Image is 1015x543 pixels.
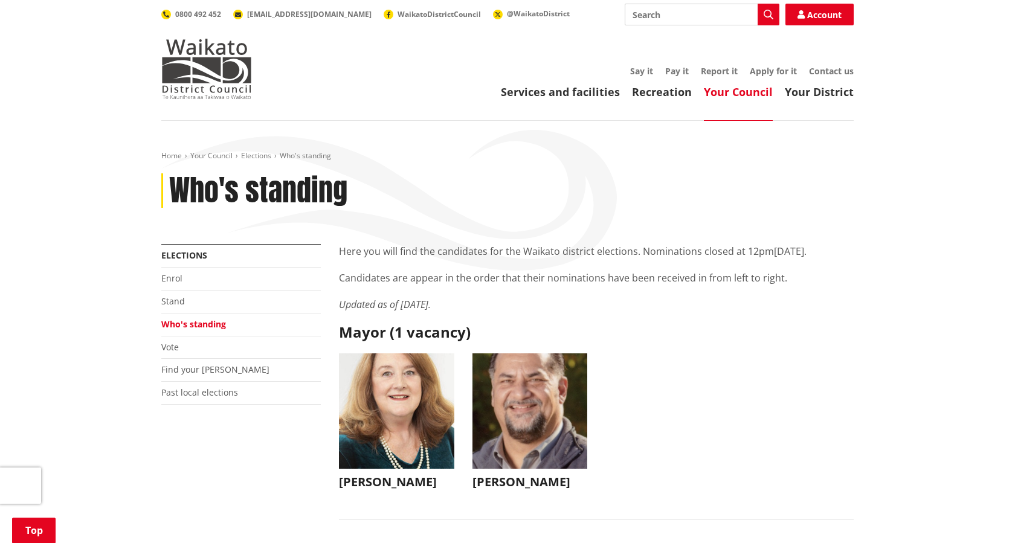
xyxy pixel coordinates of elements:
[247,9,372,19] span: [EMAIL_ADDRESS][DOMAIN_NAME]
[701,65,738,77] a: Report it
[472,353,588,469] img: WO-M__BECH_A__EWN4j
[630,65,653,77] a: Say it
[665,65,689,77] a: Pay it
[161,318,226,330] a: Who's standing
[175,9,221,19] span: 0800 492 452
[161,364,269,375] a: Find your [PERSON_NAME]
[339,271,854,285] p: Candidates are appear in the order that their nominations have been received in from left to right.
[339,353,454,469] img: WO-M__CHURCH_J__UwGuY
[12,518,56,543] a: Top
[190,150,233,161] a: Your Council
[161,249,207,261] a: Elections
[339,298,431,311] em: Updated as of [DATE].
[493,8,570,19] a: @WaikatoDistrict
[161,295,185,307] a: Stand
[161,151,854,161] nav: breadcrumb
[472,475,588,489] h3: [PERSON_NAME]
[161,387,238,398] a: Past local elections
[632,85,692,99] a: Recreation
[785,4,854,25] a: Account
[233,9,372,19] a: [EMAIL_ADDRESS][DOMAIN_NAME]
[959,492,1003,536] iframe: Messenger Launcher
[280,150,331,161] span: Who's standing
[339,475,454,489] h3: [PERSON_NAME]
[809,65,854,77] a: Contact us
[161,150,182,161] a: Home
[704,85,773,99] a: Your Council
[384,9,481,19] a: WaikatoDistrictCouncil
[750,65,797,77] a: Apply for it
[339,322,471,342] strong: Mayor (1 vacancy)
[241,150,271,161] a: Elections
[785,85,854,99] a: Your District
[169,173,347,208] h1: Who's standing
[472,353,588,495] button: [PERSON_NAME]
[161,272,182,284] a: Enrol
[161,9,221,19] a: 0800 492 452
[161,341,179,353] a: Vote
[339,244,854,259] p: Here you will find the candidates for the Waikato district elections. Nominations closed at 12pm[...
[161,39,252,99] img: Waikato District Council - Te Kaunihera aa Takiwaa o Waikato
[339,353,454,495] button: [PERSON_NAME]
[625,4,779,25] input: Search input
[507,8,570,19] span: @WaikatoDistrict
[398,9,481,19] span: WaikatoDistrictCouncil
[501,85,620,99] a: Services and facilities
